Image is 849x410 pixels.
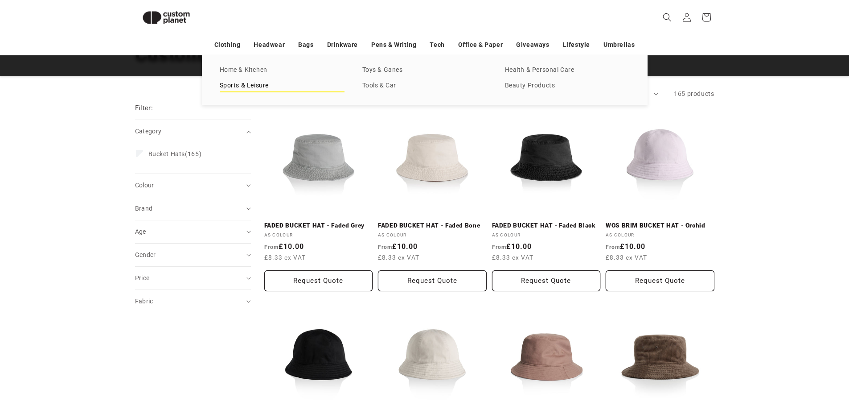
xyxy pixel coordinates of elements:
[135,251,156,258] span: Gender
[135,128,162,135] span: Category
[362,80,487,92] a: Tools & Car
[135,182,154,189] span: Colour
[516,37,549,53] a: Giveaways
[264,222,373,230] a: FADED BUCKET HAT - Faded Grey
[214,37,241,53] a: Clothing
[135,244,251,266] summary: Gender (0 selected)
[362,64,487,76] a: Toys & Ganes
[135,4,197,32] img: Custom Planet
[220,64,345,76] a: Home & Kitchen
[148,150,185,157] span: Bucket Hats
[264,270,373,291] : Request Quote
[430,37,444,53] a: Tech
[458,37,503,53] a: Office & Paper
[371,37,416,53] a: Pens & Writing
[298,37,313,53] a: Bags
[135,197,251,220] summary: Brand (0 selected)
[378,270,487,291] : Request Quote
[135,220,251,243] summary: Age (0 selected)
[254,37,285,53] a: Headwear
[563,37,590,53] a: Lifestyle
[135,103,153,113] h2: Filter:
[492,270,601,291] : Request Quote
[220,80,345,92] a: Sports & Leisure
[657,8,677,27] summary: Search
[135,228,146,235] span: Age
[492,222,601,230] a: FADED BUCKET HAT - Faded Black
[603,37,635,53] a: Umbrellas
[505,64,630,76] a: Health & Personal Care
[327,37,358,53] a: Drinkware
[135,298,153,305] span: Fabric
[135,267,251,290] summary: Price
[135,290,251,313] summary: Fabric (0 selected)
[148,150,202,158] span: (165)
[606,270,714,291] button: Request Quote
[700,314,849,410] iframe: Chat Widget
[378,222,487,230] a: FADED BUCKET HAT - Faded Bone
[135,174,251,197] summary: Colour (0 selected)
[135,120,251,143] summary: Category (0 selected)
[505,80,630,92] a: Beauty Products
[606,222,714,230] a: WOS BRIM BUCKET HAT - Orchid
[135,205,153,212] span: Brand
[135,274,150,282] span: Price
